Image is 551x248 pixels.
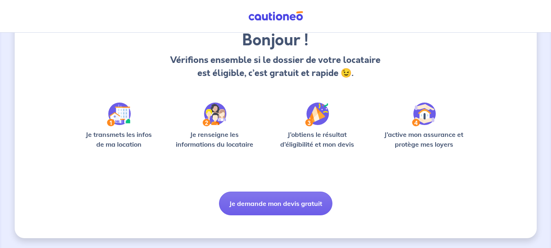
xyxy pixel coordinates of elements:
button: Je demande mon devis gratuit [219,192,332,215]
img: /static/c0a346edaed446bb123850d2d04ad552/Step-2.svg [203,103,226,126]
img: Cautioneo [245,11,306,21]
p: Je renseigne les informations du locataire [171,130,259,149]
img: /static/bfff1cf634d835d9112899e6a3df1a5d/Step-4.svg [412,103,436,126]
p: J’obtiens le résultat d’éligibilité et mon devis [271,130,363,149]
p: J’active mon assurance et protège mes loyers [376,130,471,149]
h3: Bonjour ! [168,31,383,50]
p: Je transmets les infos de ma location [80,130,158,149]
img: /static/90a569abe86eec82015bcaae536bd8e6/Step-1.svg [107,103,131,126]
img: /static/f3e743aab9439237c3e2196e4328bba9/Step-3.svg [305,103,329,126]
p: Vérifions ensemble si le dossier de votre locataire est éligible, c’est gratuit et rapide 😉. [168,54,383,80]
